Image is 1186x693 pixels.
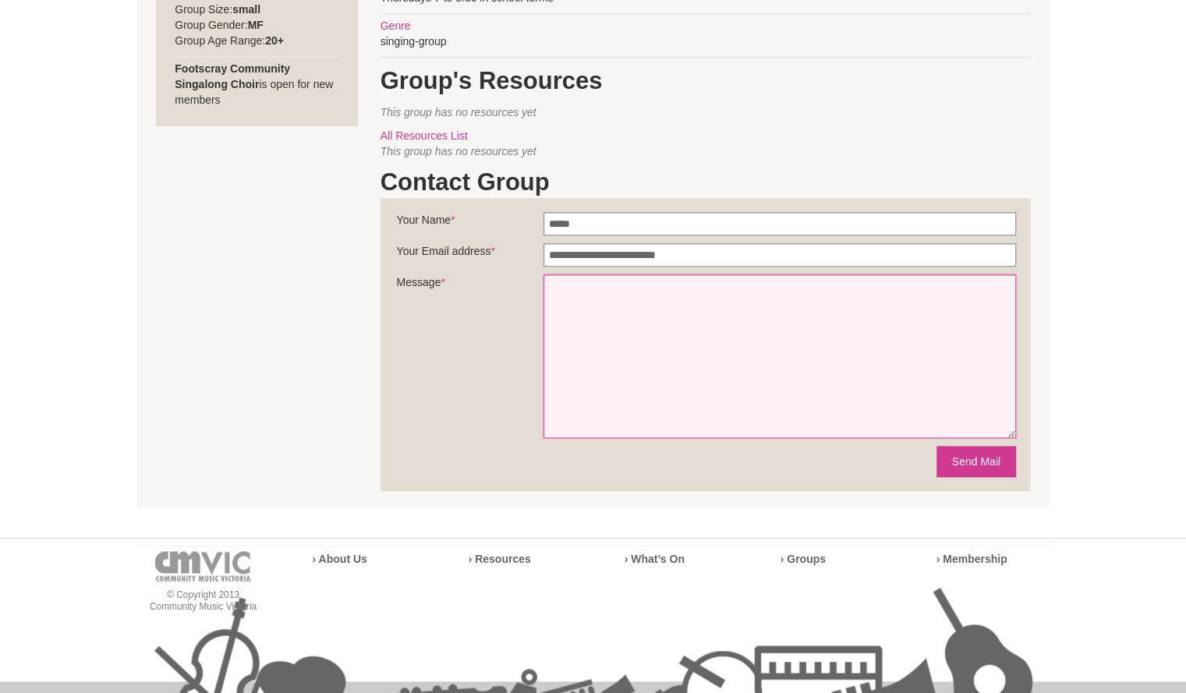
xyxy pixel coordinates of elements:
[936,446,1016,477] button: Send Mail
[381,167,1030,198] h1: Contact Group
[381,18,1030,34] div: Genre
[248,19,264,31] strong: MF
[232,3,260,16] strong: small
[397,212,543,235] label: Your Name
[381,65,1030,97] h1: Group's Resources
[625,553,685,565] a: › What’s On
[175,62,290,90] strong: Footscray Community Singalong Choir
[381,106,536,118] span: This group has no resources yet
[265,34,284,47] strong: 20+
[381,128,1030,143] div: All Resources List
[137,589,270,613] p: © Copyright 2013 Community Music Victoria
[155,551,251,582] img: cmvic-logo-footer.png
[397,243,543,267] label: Your Email address
[469,553,531,565] a: › Resources
[397,274,543,298] label: Message
[381,145,536,157] span: This group has no resources yet
[936,553,1007,565] a: › Membership
[313,553,367,565] a: › About Us
[781,553,826,565] a: › Groups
